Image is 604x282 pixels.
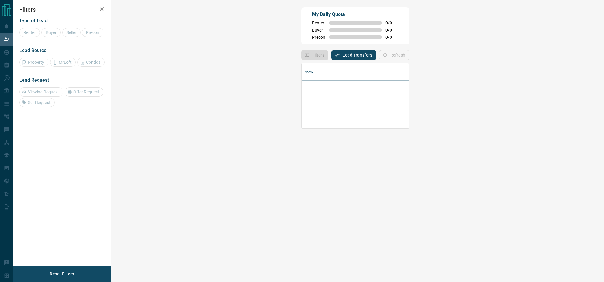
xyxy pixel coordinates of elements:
span: Lead Request [19,77,49,83]
span: 0 / 0 [385,28,399,32]
span: Lead Source [19,48,47,53]
span: 0 / 0 [385,35,399,40]
span: 0 / 0 [385,20,399,25]
p: My Daily Quota [312,11,399,18]
div: Name [305,63,314,80]
div: Name [302,63,541,80]
button: Reset Filters [46,269,78,279]
h2: Filters [19,6,105,13]
span: Renter [312,20,325,25]
button: Lead Transfers [331,50,376,60]
span: Type of Lead [19,18,48,23]
span: Buyer [312,28,325,32]
span: Precon [312,35,325,40]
